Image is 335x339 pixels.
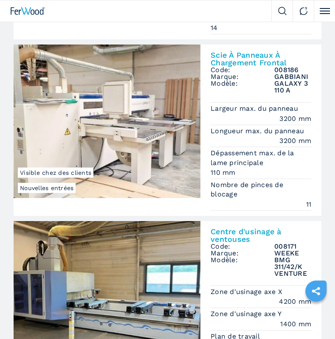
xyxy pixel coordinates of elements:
p: Longueur max. du panneau [211,126,306,136]
h2: Scie À Panneaux À Chargement Frontal [211,51,311,67]
p: Largeur max. du panneau [211,104,300,113]
p: Zone d'usinage axe Y [211,309,284,319]
h3: GABBIANI [274,73,311,80]
span: Nouvelles entrées [18,183,76,193]
em: 11 [306,199,312,209]
em: 110 mm [211,168,311,177]
span: Visible chez des clients [18,168,93,178]
img: Ferwood [11,7,45,15]
p: Nombre de pinces de blocage [211,180,311,199]
a: Scie À Panneaux À Chargement Frontal GABBIANI GALAXY 3 110 ANouvelles entréesVisible chez des cli... [14,45,321,216]
a: sharethis [305,280,327,302]
em: 3200 mm [279,136,311,146]
h3: BMG 311/42/K VENTURE [274,257,311,277]
em: 3200 mm [279,114,311,123]
h3: 008171 [274,243,311,250]
span: Code: [211,67,274,73]
p: Zone d'usinage axe X [211,287,284,297]
span: Code: [211,243,274,250]
button: Click to toggle menu [314,0,335,22]
h3: WEEKE [274,250,311,257]
p: Dépassement max. de la lame principale [211,148,311,168]
span: Modèle: [211,80,274,94]
span: Marque: [211,250,274,257]
span: Marque: [211,73,274,80]
em: 1400 mm [280,319,311,329]
em: 14 [211,23,311,33]
h3: 008186 [274,67,311,73]
em: 4200 mm [279,297,311,306]
img: Contact us [299,7,308,15]
span: Modèle: [211,257,274,277]
img: Search [278,7,287,15]
iframe: Chat [299,301,329,333]
h2: Centre d'usinage à ventouses [211,228,311,243]
h3: GALAXY 3 110 A [274,80,311,94]
img: Scie À Panneaux À Chargement Frontal GABBIANI GALAXY 3 110 A [14,45,200,198]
